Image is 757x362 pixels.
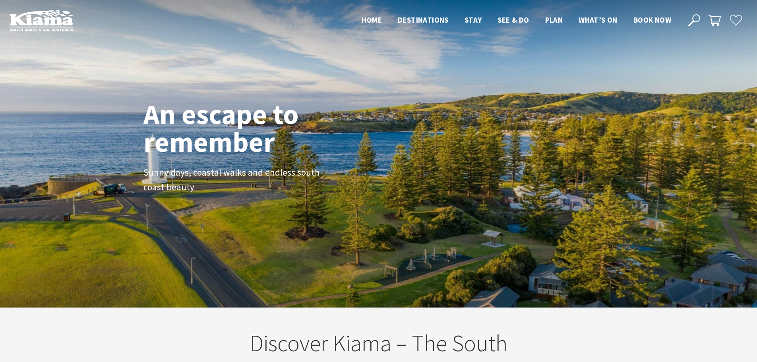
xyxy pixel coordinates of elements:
[498,15,529,25] span: See & Do
[10,10,73,31] img: Kiama Logo
[633,15,671,25] span: Book now
[143,100,362,156] h1: An escape to remember
[362,15,382,25] span: Home
[465,15,482,25] span: Stay
[398,15,449,25] span: Destinations
[143,165,322,195] p: Sunny days, coastal walks and endless south coast beauty
[579,15,618,25] span: What’s On
[545,15,563,25] span: Plan
[354,14,679,27] nav: Main Menu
